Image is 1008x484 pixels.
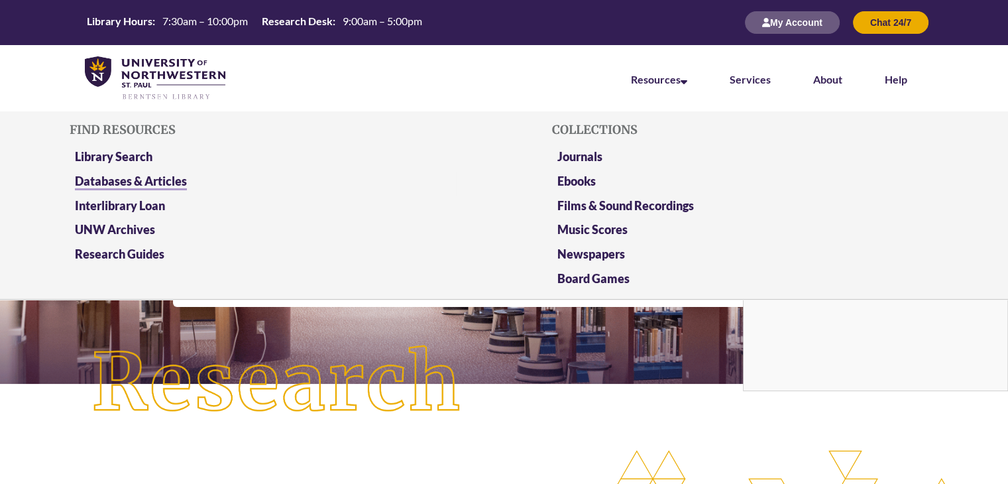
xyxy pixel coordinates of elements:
[552,123,938,137] h5: Collections
[730,73,771,86] a: Services
[75,174,187,190] a: Databases & Articles
[85,56,225,101] img: UNWSP Library Logo
[75,149,152,164] a: Library Search
[557,198,694,213] a: Films & Sound Recordings
[557,174,596,188] a: Ebooks
[70,123,456,137] h5: Find Resources
[75,222,155,237] a: UNW Archives
[557,222,628,237] a: Music Scores
[557,247,625,261] a: Newspapers
[813,73,842,86] a: About
[557,149,602,164] a: Journals
[75,198,165,213] a: Interlibrary Loan
[743,166,1008,391] div: Chat With Us
[75,247,164,261] a: Research Guides
[885,73,907,86] a: Help
[557,271,630,286] a: Board Games
[631,73,687,86] a: Resources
